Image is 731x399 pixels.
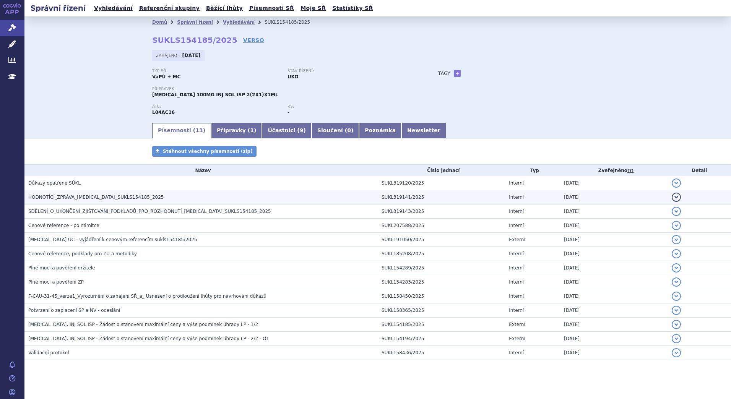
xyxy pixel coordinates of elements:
[560,165,668,176] th: Zveřejněno
[668,165,731,176] th: Detail
[509,322,525,327] span: Externí
[672,193,681,202] button: detail
[509,279,524,285] span: Interní
[378,204,505,219] td: SUKL319143/2025
[560,190,668,204] td: [DATE]
[300,127,304,133] span: 9
[359,123,401,138] a: Poznámka
[672,292,681,301] button: detail
[28,251,137,256] span: Cenové reference, podklady pro ZÚ a metodiky
[509,237,525,242] span: Externí
[560,318,668,332] td: [DATE]
[24,3,92,13] h2: Správní řízení
[672,249,681,258] button: detail
[378,176,505,190] td: SUKL319120/2025
[288,104,415,109] p: RS:
[288,110,289,115] strong: -
[454,70,461,77] a: +
[672,235,681,244] button: detail
[152,146,257,157] a: Stáhnout všechny písemnosti (zip)
[137,3,202,13] a: Referenční skupiny
[28,279,84,285] span: Plné moci a pověření ZP
[509,336,525,341] span: Externí
[28,350,69,355] span: Validační protokol
[28,294,266,299] span: F-CAU-31-45_verze1_Vyrozumění o zahájení SŘ_a_ Usnesení o prodloužení lhůty pro navrhování důkazů
[28,308,120,313] span: Potvrzení o zaplacení SP a NV - odeslání
[298,3,328,13] a: Moje SŘ
[152,123,211,138] a: Písemnosti (13)
[627,168,634,174] abbr: (?)
[509,209,524,214] span: Interní
[560,247,668,261] td: [DATE]
[560,233,668,247] td: [DATE]
[28,322,258,327] span: TREMFYA, INJ SOL ISP - Žádost o stanovení maximální ceny a výše podmínek úhrady LP - 1/2
[24,165,378,176] th: Název
[509,265,524,271] span: Interní
[28,209,271,214] span: SDĚLENÍ_O_UKONČENÍ_ZJIŠŤOVÁNÍ_PODKLADŮ_PRO_ROZHODNUTÍ_TREMFYA_SUKLS154185_2025
[211,123,262,138] a: Přípravky (1)
[156,52,180,58] span: Zahájeno:
[243,36,264,44] a: VERSO
[288,69,415,73] p: Stav řízení:
[152,110,175,115] strong: GUSELKUMAB
[223,19,255,25] a: Vyhledávání
[672,221,681,230] button: detail
[509,180,524,186] span: Interní
[509,350,524,355] span: Interní
[28,336,269,341] span: TREMFYA, INJ SOL ISP - Žádost o stanovení maximální ceny a výše podmínek úhrady LP - 2/2 - OT
[672,334,681,343] button: detail
[347,127,351,133] span: 0
[560,176,668,190] td: [DATE]
[672,263,681,272] button: detail
[195,127,203,133] span: 13
[505,165,560,176] th: Typ
[401,123,446,138] a: Newsletter
[560,346,668,360] td: [DATE]
[152,36,237,45] strong: SUKLS154185/2025
[378,190,505,204] td: SUKL319141/2025
[378,275,505,289] td: SUKL154283/2025
[177,19,213,25] a: Správní řízení
[378,318,505,332] td: SUKL154185/2025
[28,265,95,271] span: Plné moci a pověření držitele
[204,3,245,13] a: Běžící lhůty
[262,123,311,138] a: Účastníci (9)
[560,289,668,303] td: [DATE]
[265,16,320,28] li: SUKLS154185/2025
[28,237,197,242] span: TREMFYA UC - vyjádření k cenovým referencím sukls154185/2025
[152,74,180,79] strong: VaPÚ + MC
[378,233,505,247] td: SUKL191050/2025
[152,104,280,109] p: ATC:
[438,69,450,78] h3: Tagy
[509,294,524,299] span: Interní
[672,320,681,329] button: detail
[28,195,164,200] span: HODNOTÍCÍ_ZPRÁVA_TREMFYA_SUKLS154185_2025
[509,308,524,313] span: Interní
[560,332,668,346] td: [DATE]
[288,74,299,79] strong: UKO
[378,346,505,360] td: SUKL158436/2025
[378,332,505,346] td: SUKL154194/2025
[378,219,505,233] td: SUKL207588/2025
[560,261,668,275] td: [DATE]
[509,223,524,228] span: Interní
[509,251,524,256] span: Interní
[312,123,359,138] a: Sloučení (0)
[247,3,296,13] a: Písemnosti SŘ
[560,204,668,219] td: [DATE]
[250,127,254,133] span: 1
[378,303,505,318] td: SUKL158365/2025
[152,69,280,73] p: Typ SŘ:
[378,261,505,275] td: SUKL154289/2025
[152,87,423,91] p: Přípravek:
[560,303,668,318] td: [DATE]
[509,195,524,200] span: Interní
[560,275,668,289] td: [DATE]
[163,149,253,154] span: Stáhnout všechny písemnosti (zip)
[152,19,167,25] a: Domů
[330,3,375,13] a: Statistiky SŘ
[378,247,505,261] td: SUKL185208/2025
[378,289,505,303] td: SUKL158450/2025
[152,92,278,97] span: [MEDICAL_DATA] 100MG INJ SOL ISP 2(2X1)X1ML
[672,306,681,315] button: detail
